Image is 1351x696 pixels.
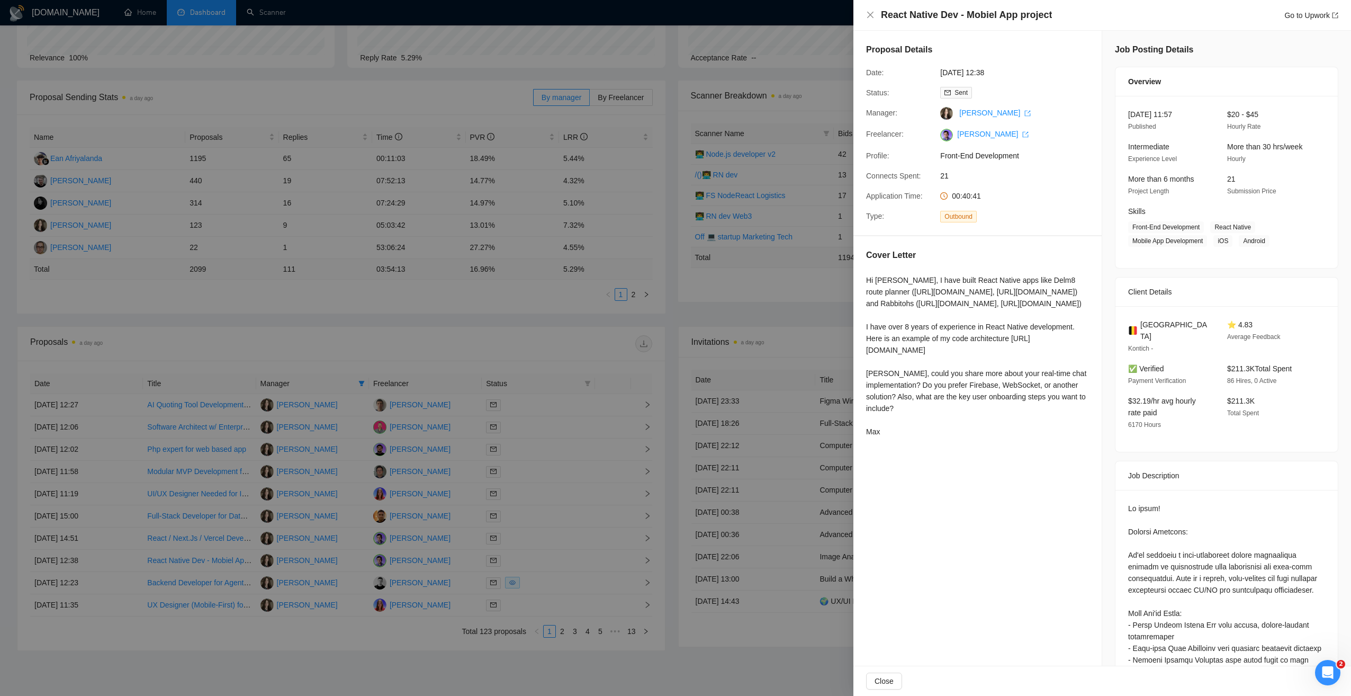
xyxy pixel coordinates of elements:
[1332,12,1338,19] span: export
[866,109,897,117] span: Manager:
[1227,409,1259,417] span: Total Spent
[1128,188,1169,195] span: Project Length
[1128,461,1325,490] div: Job Description
[1022,131,1029,138] span: export
[1128,110,1172,119] span: [DATE] 11:57
[940,192,948,200] span: clock-circle
[1128,364,1164,373] span: ✅ Verified
[1140,319,1210,342] span: [GEOGRAPHIC_DATA]
[875,675,894,687] span: Close
[866,274,1089,438] div: Hi [PERSON_NAME], I have built React Native apps like Delm8 route planner ([URL][DOMAIN_NAME], [U...
[1128,221,1204,233] span: Front-End Development
[866,130,904,138] span: Freelancer:
[866,192,923,200] span: Application Time:
[1227,397,1255,405] span: $211.3K
[866,68,884,77] span: Date:
[1024,110,1031,117] span: export
[1128,76,1161,87] span: Overview
[866,11,875,20] button: Close
[866,249,916,262] h5: Cover Letter
[1115,43,1193,56] h5: Job Posting Details
[940,67,1099,78] span: [DATE] 12:38
[866,673,902,690] button: Close
[1227,123,1260,130] span: Hourly Rate
[957,130,1029,138] a: [PERSON_NAME] export
[1227,175,1236,183] span: 21
[866,212,884,220] span: Type:
[866,151,889,160] span: Profile:
[1128,235,1207,247] span: Mobile App Development
[1284,11,1338,20] a: Go to Upworkexport
[1227,377,1276,385] span: 86 Hires, 0 Active
[866,43,932,56] h5: Proposal Details
[959,109,1031,117] a: [PERSON_NAME] export
[866,172,921,180] span: Connects Spent:
[940,150,1099,162] span: Front-End Development
[866,11,875,19] span: close
[1128,278,1325,306] div: Client Details
[1227,142,1302,151] span: More than 30 hrs/week
[1128,123,1156,130] span: Published
[1128,421,1161,429] span: 6170 Hours
[954,89,968,96] span: Sent
[940,170,1099,182] span: 21
[866,88,889,97] span: Status:
[1239,235,1269,247] span: Android
[1227,320,1253,329] span: ⭐ 4.83
[1128,175,1194,183] span: More than 6 months
[952,192,981,200] span: 00:40:41
[1213,235,1232,247] span: iOS
[1227,155,1246,163] span: Hourly
[1128,142,1169,151] span: Intermediate
[1128,207,1146,216] span: Skills
[1128,325,1138,336] img: 🇧🇪
[1227,364,1292,373] span: $211.3K Total Spent
[1227,333,1281,341] span: Average Feedback
[1227,110,1258,119] span: $20 - $45
[940,129,953,141] img: c1qrm7vV4WvEeVS0e--M40JV3Z1lcNt3CycQ4ky34xw_WCwHbmw3i7BZVjR_wyEgGO
[1128,155,1177,163] span: Experience Level
[1128,397,1196,417] span: $32.19/hr avg hourly rate paid
[1128,345,1153,352] span: Kontich -
[1227,188,1276,195] span: Submission Price
[940,211,977,222] span: Outbound
[1315,660,1340,685] iframe: Intercom live chat
[1128,377,1186,385] span: Payment Verification
[944,90,951,96] span: mail
[1337,660,1345,668] span: 2
[1210,221,1255,233] span: React Native
[881,8,1052,22] h4: React Native Dev - Mobiel App project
